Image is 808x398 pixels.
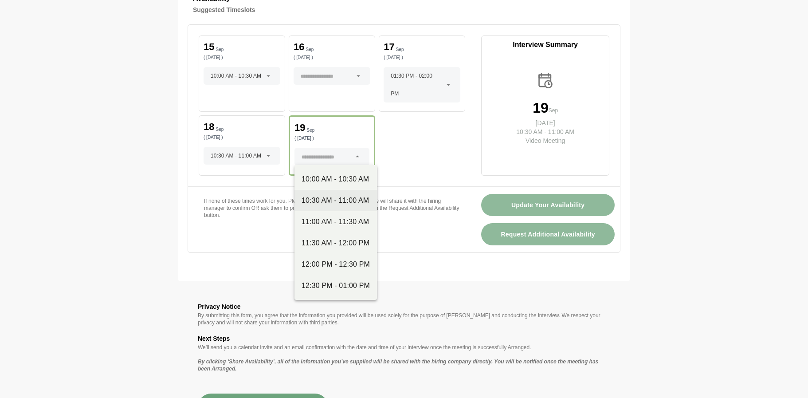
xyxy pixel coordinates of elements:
[384,42,394,52] p: 17
[302,174,370,185] div: 10:00 AM - 10:30 AM
[204,55,280,60] p: ( [DATE] )
[198,358,610,372] p: By clicking ‘Share Availability’, all of the information you’ve supplied will be shared with the ...
[204,122,214,132] p: 18
[533,101,549,115] p: 19
[302,217,370,227] div: 11:00 AM - 11:30 AM
[198,301,610,312] h3: Privacy Notice
[204,42,214,52] p: 15
[302,195,370,206] div: 10:30 AM - 11:00 AM
[549,106,558,115] p: Sep
[211,67,261,85] span: 10:00 AM - 10:30 AM
[481,194,615,216] button: Update Your Availability
[482,39,609,50] p: Interview Summary
[211,147,261,165] span: 10:30 AM - 11:00 AM
[198,312,610,326] p: By submitting this form, you agree that the information you provided will be used solely for the ...
[216,47,224,52] p: Sep
[193,4,615,15] h4: Suggested Timeslots
[198,344,610,351] p: We’ll send you a calendar invite and an email confirmation with the date and time of your intervi...
[204,197,460,219] p: If none of these times work for you. Please update your availability and we will share it with th...
[302,280,370,291] div: 12:30 PM - 01:00 PM
[509,118,581,127] p: [DATE]
[396,47,404,52] p: Sep
[302,238,370,248] div: 11:30 AM - 12:00 PM
[391,67,442,102] span: 01:30 PM - 02:00 PM
[294,42,304,52] p: 16
[294,136,369,141] p: ( [DATE] )
[509,127,581,136] p: 10:30 AM - 11:00 AM
[294,55,370,60] p: ( [DATE] )
[307,128,315,133] p: Sep
[306,47,314,52] p: Sep
[384,55,460,60] p: ( [DATE] )
[216,127,224,132] p: Sep
[198,333,610,344] h3: Next Steps
[204,135,280,140] p: ( [DATE] )
[294,123,305,133] p: 19
[536,71,555,90] img: calender
[509,136,581,145] p: Video Meeting
[302,259,370,270] div: 12:00 PM - 12:30 PM
[481,223,615,245] button: Request Additional Availability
